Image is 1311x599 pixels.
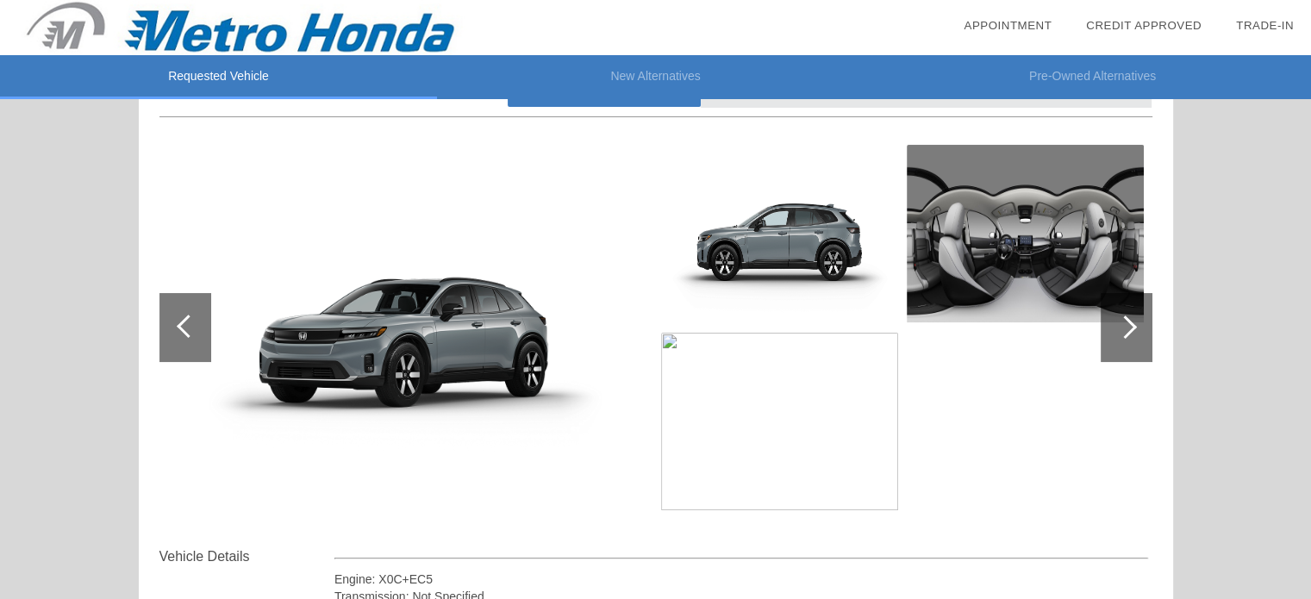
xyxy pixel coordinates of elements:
div: Vehicle Details [159,546,334,567]
a: Appointment [964,19,1052,32]
div: Engine: X0C+EC5 [334,571,1149,588]
li: New Alternatives [437,55,874,99]
img: 2b8d64a9cfe2ab91bf8f828254d880bf.png [159,190,648,465]
img: 5f2a4c9a1d48d1b0e3c07f785cbc5119.png [661,333,898,510]
a: Trade-In [1236,19,1294,32]
img: 0095ba195f1c42a8864ed8d2f65c1eb8.jpg [907,145,1144,322]
li: Pre-Owned Alternatives [874,55,1311,99]
img: c5f606238731292890245bd62d52382d.png [661,145,898,322]
a: Credit Approved [1086,19,1202,32]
